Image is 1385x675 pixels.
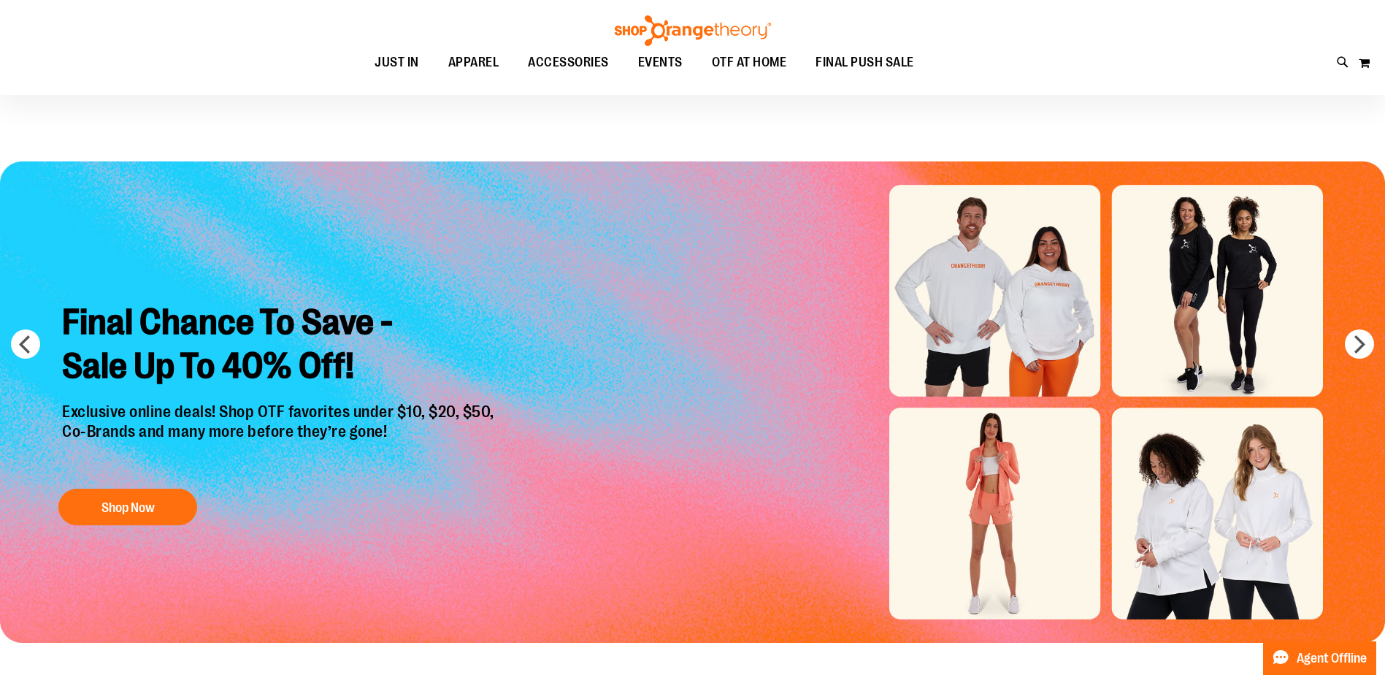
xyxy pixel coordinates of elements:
[1263,641,1376,675] button: Agent Offline
[51,289,509,533] a: Final Chance To Save -Sale Up To 40% Off! Exclusive online deals! Shop OTF favorites under $10, $...
[58,489,197,525] button: Shop Now
[1297,652,1367,666] span: Agent Offline
[375,46,419,79] span: JUST IN
[712,46,787,79] span: OTF AT HOME
[528,46,609,79] span: ACCESSORIES
[448,46,499,79] span: APPAREL
[51,289,509,403] h2: Final Chance To Save - Sale Up To 40% Off!
[638,46,683,79] span: EVENTS
[613,15,773,46] img: Shop Orangetheory
[51,403,509,474] p: Exclusive online deals! Shop OTF favorites under $10, $20, $50, Co-Brands and many more before th...
[11,329,40,359] button: prev
[816,46,914,79] span: FINAL PUSH SALE
[1345,329,1374,359] button: next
